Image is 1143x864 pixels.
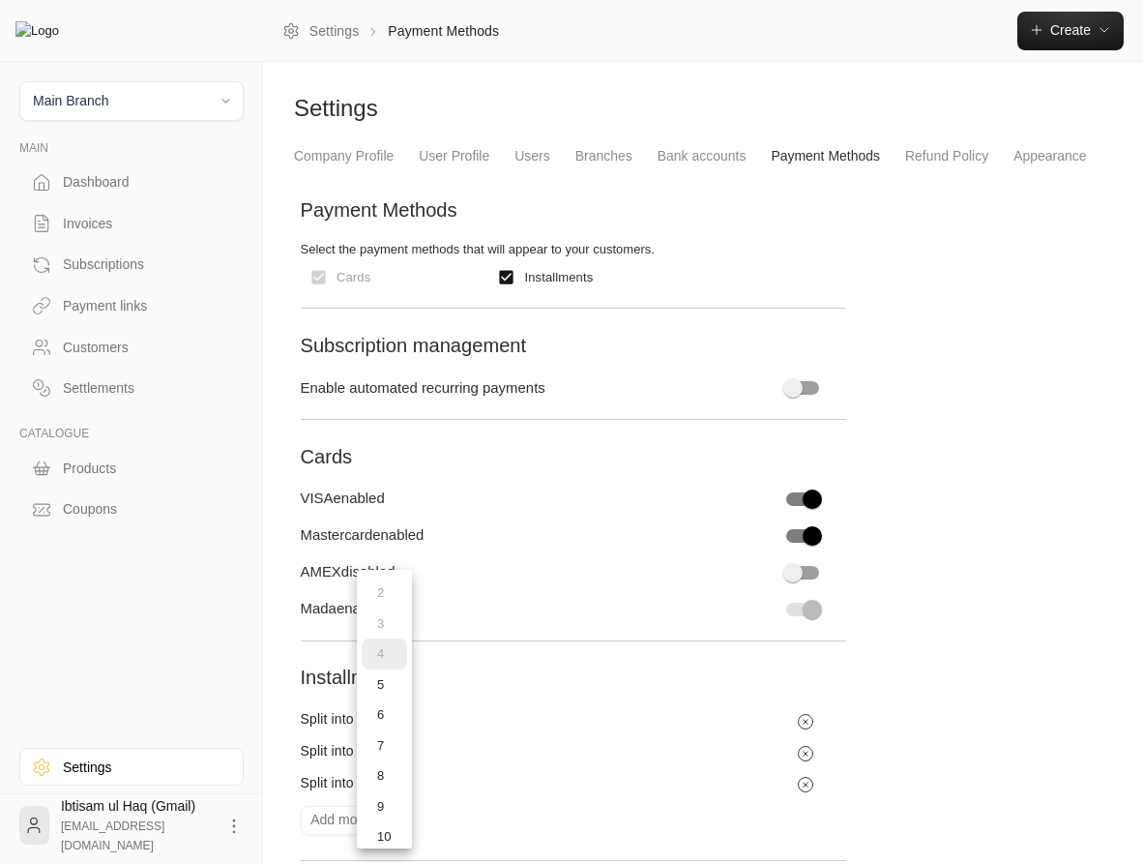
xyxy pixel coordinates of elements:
[362,791,407,822] li: 9
[362,700,407,730] li: 6
[362,821,407,852] li: 10
[362,670,407,700] li: 5
[362,760,407,791] li: 8
[362,730,407,761] li: 7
